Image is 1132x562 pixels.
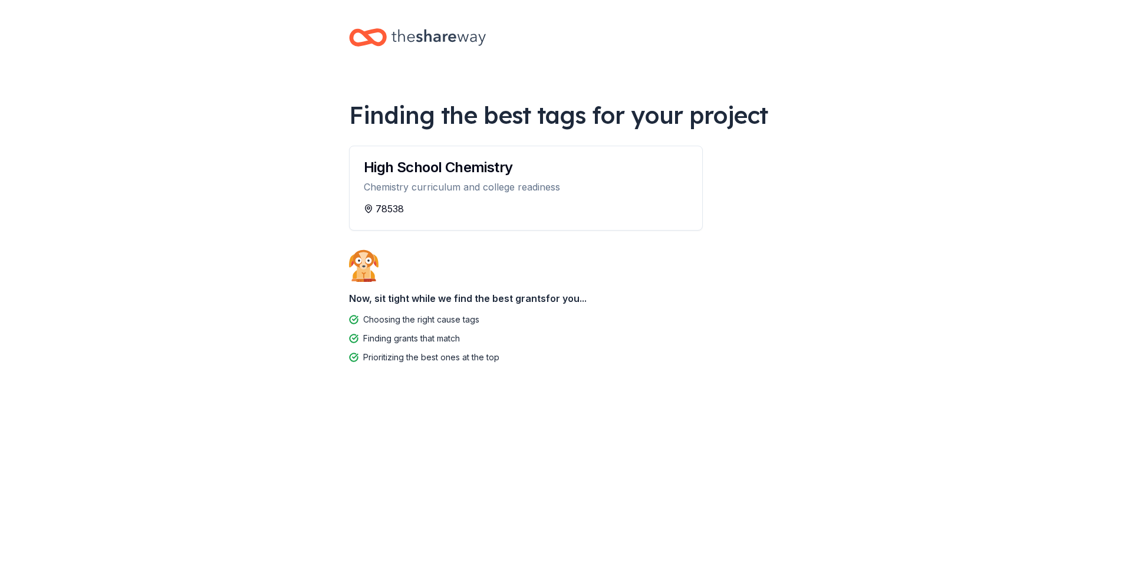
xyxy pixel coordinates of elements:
div: Chemistry curriculum and college readiness [364,179,688,195]
div: Choosing the right cause tags [363,313,479,327]
div: High School Chemistry [364,160,688,175]
div: Prioritizing the best ones at the top [363,350,499,364]
img: Dog waiting patiently [349,249,379,281]
div: Finding grants that match [363,331,460,346]
div: Finding the best tags for your project [349,98,783,132]
div: 78538 [364,202,688,216]
div: Now, sit tight while we find the best grants for you... [349,287,783,310]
